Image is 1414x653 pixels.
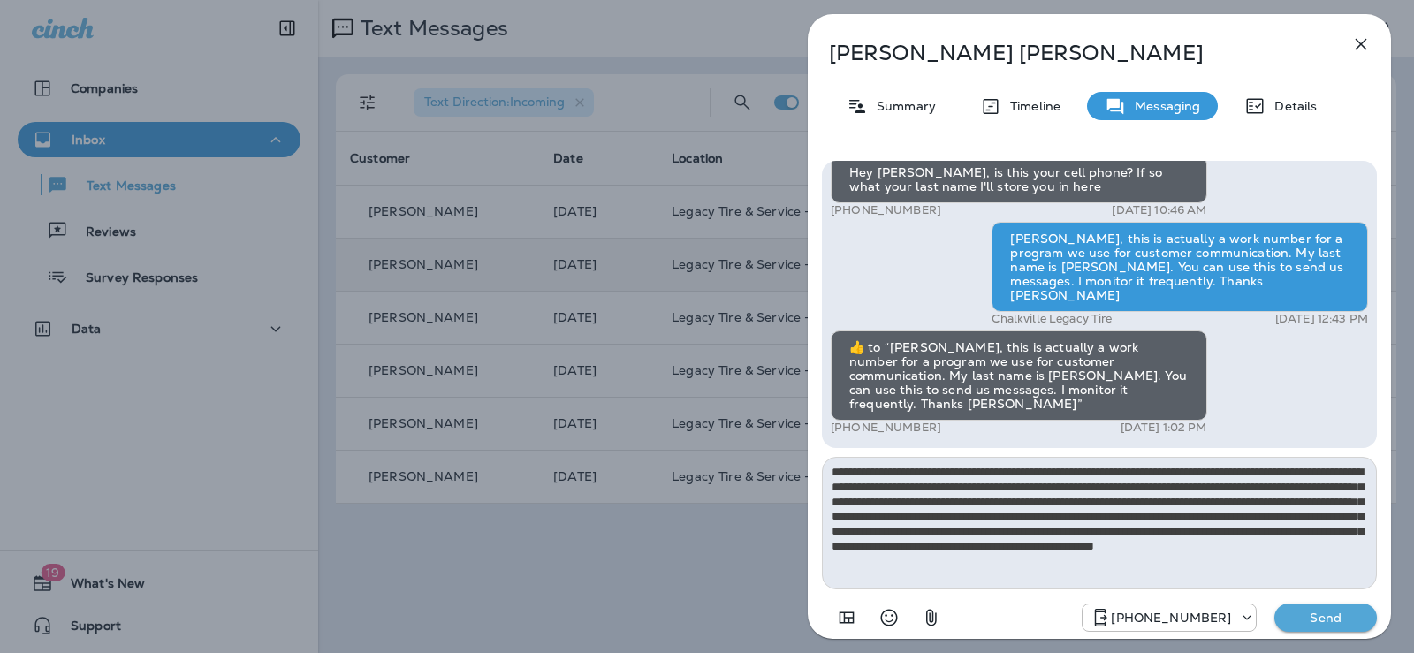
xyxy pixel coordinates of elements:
div: [PERSON_NAME], this is actually a work number for a program we use for customer communication. My... [992,222,1368,312]
p: [PHONE_NUMBER] [831,421,941,435]
p: [DATE] 12:43 PM [1275,312,1368,326]
p: Timeline [1001,99,1060,113]
div: +1 (205) 606-2088 [1083,607,1256,628]
p: Send [1289,610,1363,626]
button: Select an emoji [871,600,907,635]
p: Details [1266,99,1317,113]
button: Add in a premade template [829,600,864,635]
p: [DATE] 10:46 AM [1112,203,1206,217]
button: Send [1274,604,1377,632]
p: Chalkville Legacy Tire [992,312,1112,326]
p: Summary [868,99,936,113]
p: [PHONE_NUMBER] [1111,611,1231,625]
div: ​👍​ to “ [PERSON_NAME], this is actually a work number for a program we use for customer communic... [831,330,1207,421]
p: Messaging [1126,99,1200,113]
p: [PHONE_NUMBER] [831,203,941,217]
p: [PERSON_NAME] [PERSON_NAME] [829,41,1311,65]
p: [DATE] 1:02 PM [1121,421,1207,435]
div: Hey [PERSON_NAME], is this your cell phone? If so what your last name I'll store you in here [831,156,1207,203]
